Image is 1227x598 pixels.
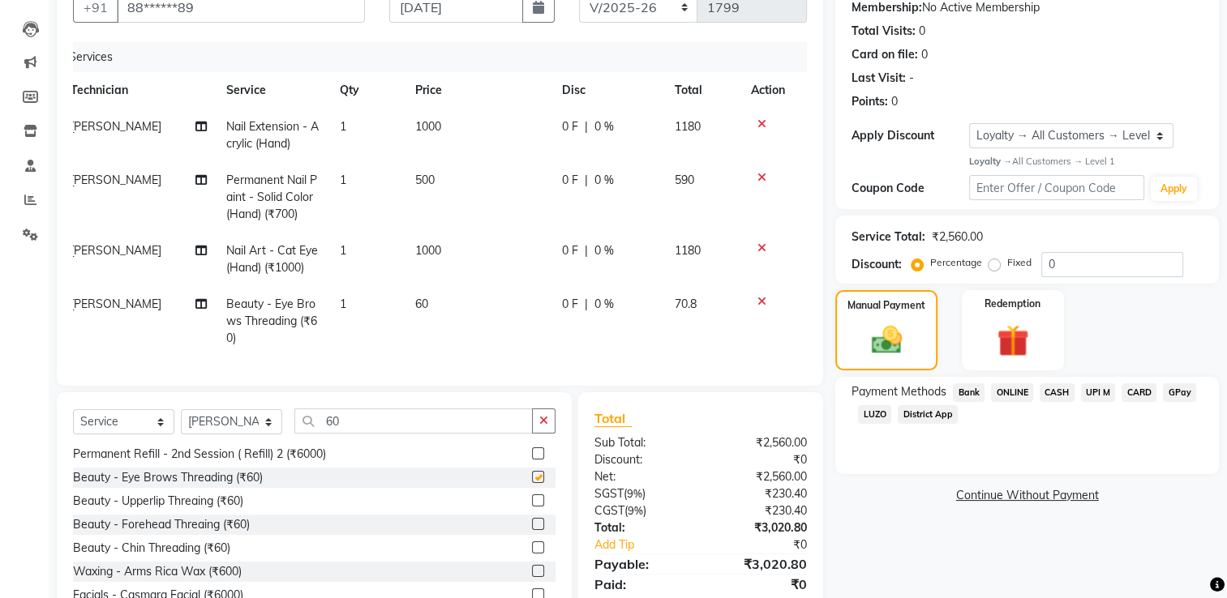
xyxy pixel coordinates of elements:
[594,118,614,135] span: 0 %
[71,173,161,187] span: [PERSON_NAME]
[582,502,701,519] div: ( )
[585,296,588,313] span: |
[582,519,701,536] div: Total:
[585,242,588,259] span: |
[594,486,624,501] span: SGST
[73,540,230,557] div: Beauty - Chin Threading (₹60)
[585,172,588,189] span: |
[582,468,701,485] div: Net:
[73,516,250,533] div: Beauty - Forehead Threaing (₹60)
[627,487,642,500] span: 9%
[852,229,925,246] div: Service Total:
[594,296,614,313] span: 0 %
[701,502,819,519] div: ₹230.40
[701,434,819,451] div: ₹2,560.00
[701,554,819,574] div: ₹3,020.80
[852,180,968,197] div: Coupon Code
[675,119,701,134] span: 1180
[582,434,701,451] div: Sub Total:
[73,469,263,486] div: Beauty - Eye Brows Threading (₹60)
[562,118,578,135] span: 0 F
[930,255,982,270] label: Percentage
[1081,383,1116,402] span: UPI M
[562,172,578,189] span: 0 F
[1163,383,1196,402] span: GPay
[852,383,946,400] span: Payment Methods
[71,119,161,134] span: [PERSON_NAME]
[340,243,346,258] span: 1
[839,487,1216,504] a: Continue Without Payment
[675,297,697,311] span: 70.8
[628,504,643,517] span: 9%
[594,503,624,518] span: CGST
[582,554,701,574] div: Payable:
[969,155,1203,169] div: All Customers → Level 1
[73,493,243,510] div: Beauty - Upperlip Threaing (₹60)
[582,451,701,468] div: Discount:
[862,322,912,357] img: _cash.svg
[340,297,346,311] span: 1
[226,119,319,151] span: Nail Extension - Acrylic (Hand)
[71,243,161,258] span: [PERSON_NAME]
[932,229,983,246] div: ₹2,560.00
[852,70,906,87] div: Last Visit:
[675,243,701,258] span: 1180
[594,172,614,189] span: 0 %
[701,451,819,468] div: ₹0
[1040,383,1075,402] span: CASH
[852,93,888,110] div: Points:
[675,173,694,187] span: 590
[340,173,346,187] span: 1
[594,410,632,427] span: Total
[226,173,317,221] span: Permanent Nail Paint - Solid Color (Hand) (₹700)
[741,72,795,109] th: Action
[721,536,820,553] div: ₹0
[340,119,346,134] span: 1
[852,256,902,273] div: Discount:
[71,297,161,311] span: [PERSON_NAME]
[582,575,701,594] div: Paid:
[852,46,918,63] div: Card on file:
[226,243,318,275] span: Nail Art - Cat Eye (Hand) (₹1000)
[969,156,1012,167] strong: Loyalty →
[1007,255,1032,270] label: Fixed
[62,42,807,72] div: Services
[701,468,819,485] div: ₹2,560.00
[294,408,533,434] input: Search or Scan
[405,72,552,109] th: Price
[701,575,819,594] div: ₹0
[415,119,441,134] span: 1000
[898,405,958,424] span: District App
[891,93,898,110] div: 0
[919,23,925,40] div: 0
[921,46,928,63] div: 0
[858,405,891,424] span: LUZO
[953,383,985,402] span: Bank
[701,519,819,536] div: ₹3,020.80
[852,23,916,40] div: Total Visits:
[415,173,435,187] span: 500
[985,297,1040,311] label: Redemption
[415,297,428,311] span: 60
[415,243,441,258] span: 1000
[61,72,217,109] th: Technician
[594,242,614,259] span: 0 %
[701,485,819,502] div: ₹230.40
[852,127,968,144] div: Apply Discount
[847,298,925,313] label: Manual Payment
[585,118,588,135] span: |
[582,485,701,502] div: ( )
[665,72,742,109] th: Total
[987,321,1039,361] img: _gift.svg
[226,297,317,345] span: Beauty - Eye Brows Threading (₹60)
[330,72,405,109] th: Qty
[217,72,330,109] th: Service
[1122,383,1156,402] span: CARD
[582,536,720,553] a: Add Tip
[1151,177,1197,201] button: Apply
[562,296,578,313] span: 0 F
[969,175,1144,200] input: Enter Offer / Coupon Code
[552,72,665,109] th: Disc
[562,242,578,259] span: 0 F
[991,383,1033,402] span: ONLINE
